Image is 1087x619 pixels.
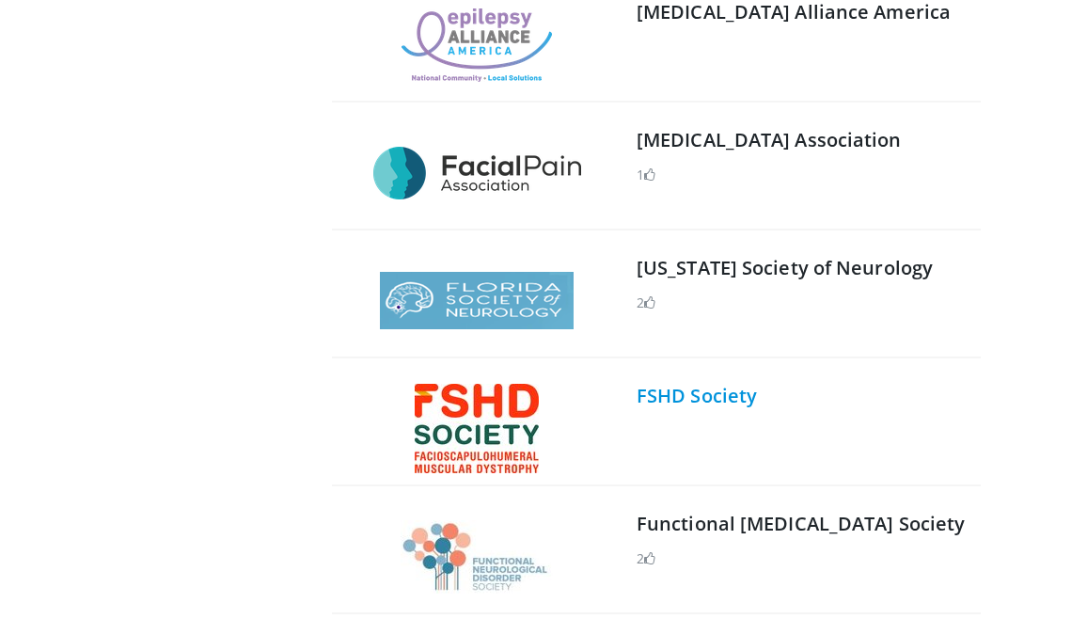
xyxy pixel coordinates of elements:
li: 2 [637,293,655,312]
img: Facial Pain Association [373,147,581,199]
a: FSHD Society [637,383,757,408]
a: Functional [MEDICAL_DATA] Society [637,511,965,536]
img: FSHD Society [415,384,539,473]
a: [MEDICAL_DATA] Association [637,127,902,152]
a: [US_STATE] Society of Neurology [637,255,933,280]
img: Functional Neurological Disorder Society [401,520,553,594]
img: Florida Society of Neurology [380,272,574,329]
li: 1 [637,165,655,184]
img: Epilepsy Alliance America [402,8,552,82]
li: 2 [637,548,655,568]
